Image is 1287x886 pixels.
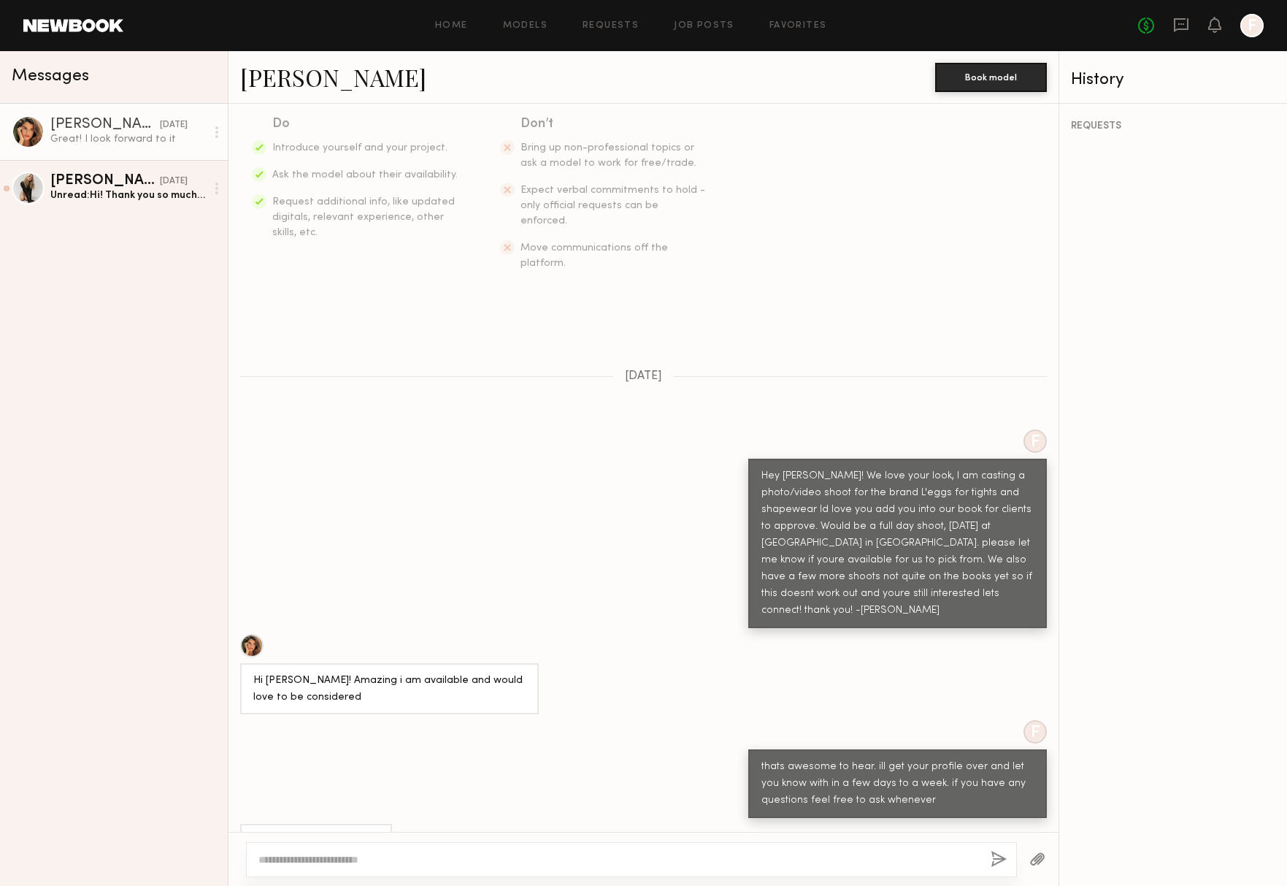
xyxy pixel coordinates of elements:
div: [DATE] [160,118,188,132]
a: Favorites [769,21,827,31]
span: Expect verbal commitments to hold - only official requests can be enforced. [520,186,705,226]
div: History [1071,72,1275,88]
span: Request additional info, like updated digitals, relevant experience, other skills, etc. [272,197,455,237]
button: Book model [935,63,1047,92]
span: Introduce yourself and your project. [272,143,447,153]
div: Do [272,114,459,134]
div: REQUESTS [1071,121,1275,131]
a: Job Posts [674,21,734,31]
div: thats awesome to hear. ill get your profile over and let you know with in a few days to a week. i... [761,759,1034,809]
span: Ask the model about their availability. [272,170,458,180]
a: Models [503,21,548,31]
a: F [1240,14,1264,37]
div: [PERSON_NAME] [50,174,160,188]
span: [DATE] [625,370,662,383]
div: [PERSON_NAME] [50,118,160,132]
div: Don’t [520,114,707,134]
div: Unread: Hi! Thank you so much for reaching out. This works perfect because I will be in [GEOGRAPH... [50,188,206,202]
div: Hey [PERSON_NAME]! We love your look, I am casting a photo/video shoot for the brand L'eggs for t... [761,468,1034,619]
a: Requests [583,21,639,31]
span: Move communications off the platform. [520,243,668,268]
a: Book model [935,70,1047,83]
div: Great! I look forward to it [50,132,206,146]
span: Bring up non-professional topics or ask a model to work for free/trade. [520,143,696,168]
a: Home [435,21,468,31]
a: [PERSON_NAME] [240,61,426,93]
div: Hi [PERSON_NAME]! Amazing i am available and would love to be considered [253,673,526,706]
div: [DATE] [160,175,188,188]
span: Messages [12,68,89,85]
